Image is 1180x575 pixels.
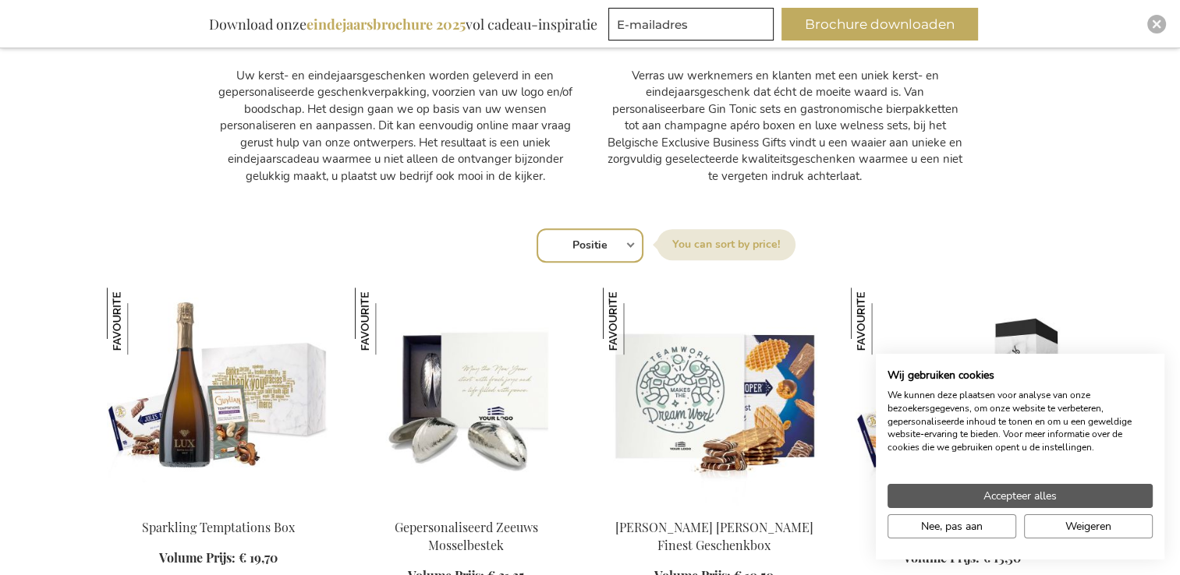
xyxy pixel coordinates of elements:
[202,8,604,41] div: Download onze vol cadeau-inspiratie
[355,499,578,514] a: Personalised Zeeland Mussel Cutlery Gepersonaliseerd Zeeuws Mosselbestek
[851,287,918,355] img: Chocolate Temptations Box
[921,518,983,534] span: Nee, pas aan
[1024,514,1153,538] button: Alle cookies weigeren
[142,519,295,535] a: Sparkling Temptations Box
[851,499,1074,514] a: Chocolate Temptations Box Chocolate Temptations Box
[395,519,538,553] a: Gepersonaliseerd Zeeuws Mosselbestek
[851,287,1074,506] img: Chocolate Temptations Box
[107,499,330,514] a: Sparkling Temptations Bpx Sparkling Temptations Box
[657,229,796,260] label: Sorteer op
[606,3,965,51] h2: EINDEJAARSCADEAUS MÉT IMPACT
[603,287,670,355] img: Jules Destrooper Jules' Finest Geschenkbox
[603,499,826,514] a: Jules Destrooper Jules' Finest Gift Box Jules Destrooper Jules' Finest Geschenkbox
[608,8,778,45] form: marketing offers and promotions
[888,369,1153,383] h2: Wij gebruiken cookies
[903,549,980,566] span: Volume Prijs:
[355,287,578,506] img: Personalised Zeeland Mussel Cutlery
[107,287,174,355] img: Sparkling Temptations Box
[159,549,278,567] a: Volume Prijs: € 19,70
[983,488,1057,504] span: Accepteer alles
[606,68,965,185] p: Verras uw werknemers en klanten met een uniek kerst- en eindejaarsgeschenk dat écht de moeite waa...
[983,549,1021,566] span: € 13,30
[1152,19,1161,29] img: Close
[888,514,1016,538] button: Pas cookie voorkeuren aan
[159,549,236,566] span: Volume Prijs:
[888,484,1153,508] button: Accepteer alle cookies
[216,3,575,51] h2: GEPERSONALISEERDE GESCHENKVERPAKKING
[603,287,826,506] img: Jules Destrooper Jules' Finest Gift Box
[355,287,422,355] img: Gepersonaliseerd Zeeuws Mosselbestek
[888,389,1153,454] p: We kunnen deze plaatsen voor analyse van onze bezoekersgegevens, om onze website te verbeteren, g...
[1147,15,1166,34] div: Close
[239,549,278,566] span: € 19,70
[615,519,813,553] a: [PERSON_NAME] [PERSON_NAME] Finest Geschenkbox
[216,68,575,185] p: Uw kerst- en eindejaarsgeschenken worden geleverd in een gepersonaliseerde geschenkverpakking, vo...
[107,287,330,506] img: Sparkling Temptations Bpx
[1065,518,1111,534] span: Weigeren
[608,8,774,41] input: E-mailadres
[781,8,978,41] button: Brochure downloaden
[307,15,466,34] b: eindejaarsbrochure 2025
